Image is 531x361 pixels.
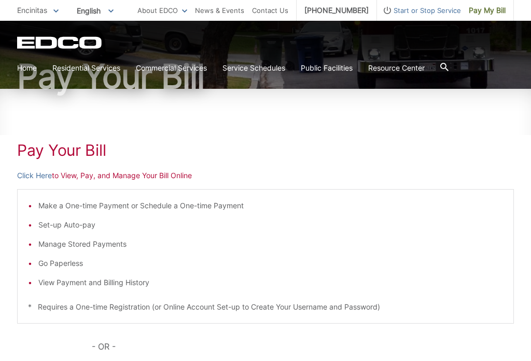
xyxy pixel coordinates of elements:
[17,62,37,74] a: Home
[368,62,425,74] a: Resource Center
[38,238,503,250] li: Manage Stored Payments
[69,2,121,19] span: English
[17,6,47,15] span: Encinitas
[301,62,353,74] a: Public Facilities
[136,62,207,74] a: Commercial Services
[52,62,120,74] a: Residential Services
[38,277,503,288] li: View Payment and Billing History
[17,36,103,49] a: EDCD logo. Return to the homepage.
[222,62,285,74] a: Service Schedules
[137,5,187,16] a: About EDCO
[252,5,288,16] a: Contact Us
[38,258,503,269] li: Go Paperless
[17,141,514,159] h1: Pay Your Bill
[469,5,506,16] span: Pay My Bill
[28,301,503,313] p: * Requires a One-time Registration (or Online Account Set-up to Create Your Username and Password)
[195,5,244,16] a: News & Events
[38,219,503,231] li: Set-up Auto-pay
[17,60,514,93] h1: Pay Your Bill
[17,170,52,181] a: Click Here
[17,170,514,181] p: to View, Pay, and Manage Your Bill Online
[92,339,514,354] p: - OR -
[38,200,503,211] li: Make a One-time Payment or Schedule a One-time Payment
